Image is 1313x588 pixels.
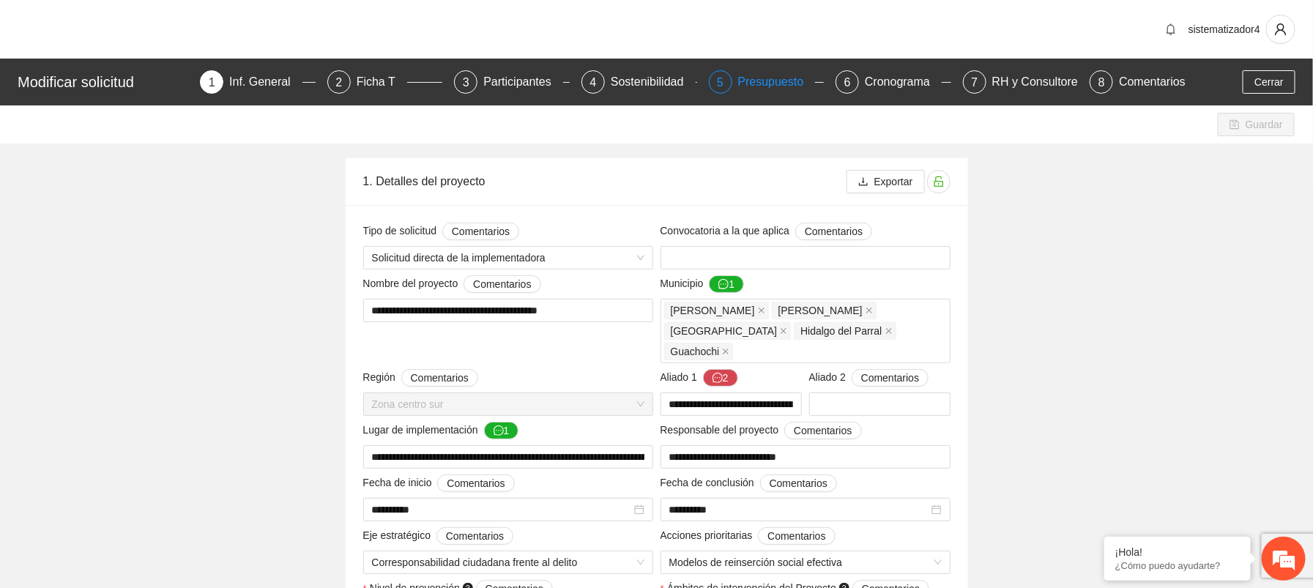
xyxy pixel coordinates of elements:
[772,302,877,319] span: Aquiles Serdán
[372,551,644,573] span: Corresponsabilidad ciudadana frente al delito
[780,327,787,335] span: close
[805,223,863,239] span: Comentarios
[464,275,540,293] button: Nombre del proyecto
[363,527,514,545] span: Eje estratégico
[454,70,570,94] div: 3Participantes
[795,223,872,240] button: Convocatoria a la que aplica
[971,76,978,89] span: 7
[363,475,515,492] span: Fecha de inicio
[800,323,882,339] span: Hidalgo del Parral
[661,475,838,492] span: Fecha de conclusión
[760,475,837,492] button: Fecha de conclusión
[865,70,942,94] div: Cronograma
[847,170,925,193] button: downloadExportar
[713,373,723,384] span: message
[1243,70,1295,94] button: Cerrar
[664,322,792,340] span: Chihuahua
[1119,70,1186,94] div: Comentarios
[484,422,519,439] button: Lugar de implementación
[709,70,825,94] div: 5Presupuesto
[18,70,191,94] div: Modificar solicitud
[363,369,479,387] span: Región
[240,7,275,42] div: Minimizar ventana de chat en vivo
[928,176,950,187] span: unlock
[664,343,734,360] span: Guachochi
[794,423,852,439] span: Comentarios
[442,223,519,240] button: Tipo de solicitud
[809,369,929,387] span: Aliado 2
[335,76,342,89] span: 2
[718,279,729,291] span: message
[483,70,563,94] div: Participantes
[494,425,504,437] span: message
[357,70,407,94] div: Ficha T
[852,369,929,387] button: Aliado 2
[1254,74,1284,90] span: Cerrar
[85,196,202,343] span: Estamos en línea.
[992,70,1096,94] div: RH y Consultores
[7,400,279,451] textarea: Escriba su mensaje y pulse “Intro”
[709,275,744,293] button: Municipio
[363,422,519,439] span: Lugar de implementación
[703,369,738,387] button: Aliado 1
[1159,18,1183,41] button: bell
[1189,23,1260,35] span: sistematizador4
[200,70,316,94] div: 1Inf. General
[436,527,513,545] button: Eje estratégico
[858,176,868,188] span: download
[874,174,913,190] span: Exportar
[861,370,919,386] span: Comentarios
[447,475,505,491] span: Comentarios
[1090,70,1186,94] div: 8Comentarios
[1115,560,1240,571] p: ¿Cómo puedo ayudarte?
[794,322,896,340] span: Hidalgo del Parral
[437,475,514,492] button: Fecha de inicio
[738,70,816,94] div: Presupuesto
[722,348,729,355] span: close
[1266,15,1295,44] button: user
[758,527,835,545] button: Acciones prioritarias
[661,275,745,293] span: Municipio
[411,370,469,386] span: Comentarios
[209,76,215,89] span: 1
[717,76,724,89] span: 5
[401,369,478,387] button: Región
[758,307,765,314] span: close
[76,75,246,94] div: Chatee con nosotros ahora
[1115,546,1240,558] div: ¡Hola!
[1098,76,1105,89] span: 8
[1218,113,1295,136] button: saveGuardar
[363,223,520,240] span: Tipo de solicitud
[363,275,541,293] span: Nombre del proyecto
[927,170,951,193] button: unlock
[1160,23,1182,35] span: bell
[1267,23,1295,36] span: user
[661,527,836,545] span: Acciones prioritarias
[784,422,861,439] button: Responsable del proyecto
[836,70,951,94] div: 6Cronograma
[372,247,644,269] span: Solicitud directa de la implementadora
[661,422,862,439] span: Responsable del proyecto
[671,343,720,360] span: Guachochi
[963,70,1079,94] div: 7RH y Consultores
[770,475,827,491] span: Comentarios
[473,276,531,292] span: Comentarios
[866,307,873,314] span: close
[767,528,825,544] span: Comentarios
[372,393,644,415] span: Zona centro sur
[463,76,469,89] span: 3
[590,76,597,89] span: 4
[661,223,873,240] span: Convocatoria a la que aplica
[581,70,697,94] div: 4Sostenibilidad
[671,302,755,319] span: [PERSON_NAME]
[363,160,847,202] div: 1. Detalles del proyecto
[885,327,893,335] span: close
[844,76,851,89] span: 6
[669,551,942,573] span: Modelos de reinserción social efectiva
[229,70,302,94] div: Inf. General
[778,302,863,319] span: [PERSON_NAME]
[446,528,504,544] span: Comentarios
[664,302,769,319] span: Cuauhtémoc
[327,70,443,94] div: 2Ficha T
[611,70,696,94] div: Sostenibilidad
